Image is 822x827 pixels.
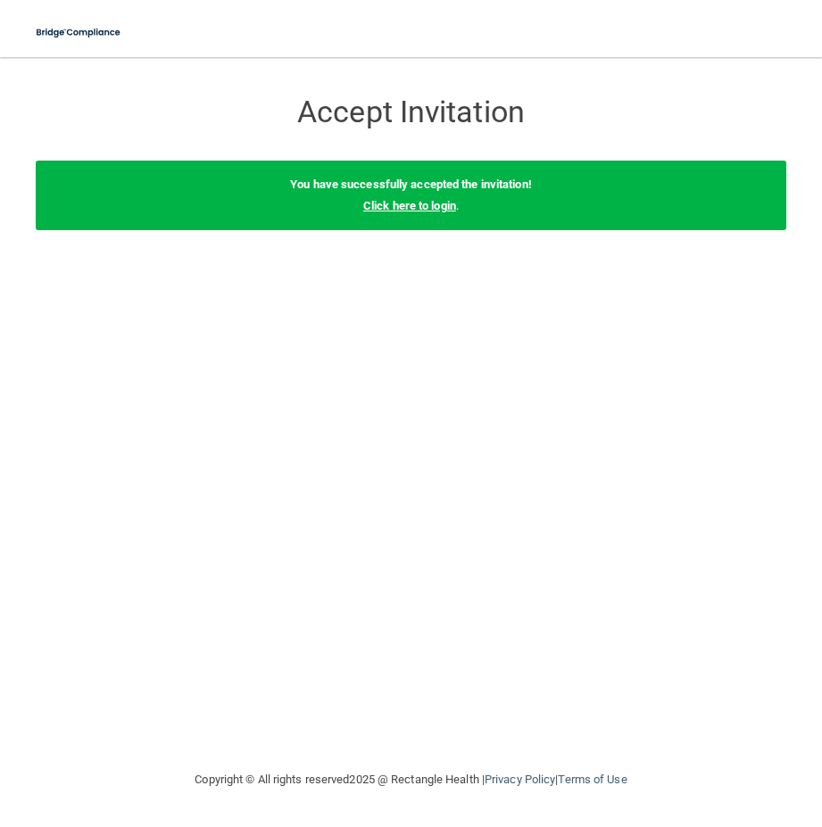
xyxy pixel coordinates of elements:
[86,751,737,808] div: Copyright © All rights reserved 2025 @ Rectangle Health | |
[86,95,737,128] h3: Accept Invitation
[485,773,555,786] a: Privacy Policy
[27,14,131,51] img: bridge_compliance_login_screen.278c3ca4.svg
[290,178,532,191] b: You have successfully accepted the invitation!
[513,700,801,772] iframe: Drift Widget Chat Controller
[558,773,627,786] a: Terms of Use
[36,161,786,230] div: .
[363,199,456,212] a: Click here to login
